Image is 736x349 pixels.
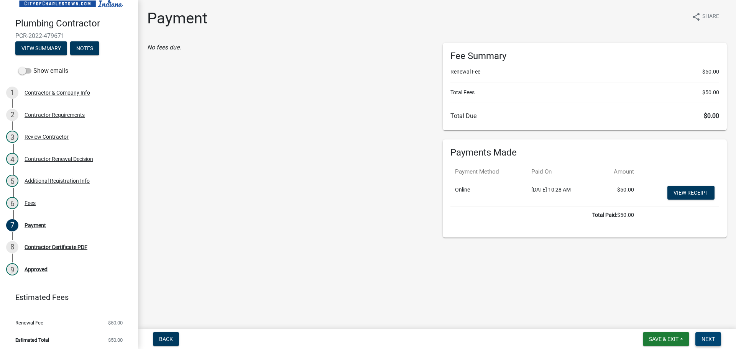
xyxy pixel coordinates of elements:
div: 5 [6,175,18,187]
span: Estimated Total [15,338,49,342]
div: 6 [6,197,18,209]
div: Contractor Certificate PDF [25,244,87,250]
span: Share [702,12,719,21]
span: $50.00 [108,320,123,325]
button: View Summary [15,41,67,55]
span: $50.00 [702,88,719,97]
label: Show emails [18,66,68,75]
div: 4 [6,153,18,165]
th: Paid On [527,163,596,181]
td: [DATE] 10:28 AM [527,181,596,206]
div: Payment [25,223,46,228]
span: $0.00 [704,112,719,120]
div: 8 [6,241,18,253]
button: shareShare [685,9,725,24]
span: $50.00 [702,68,719,76]
div: 1 [6,87,18,99]
li: Renewal Fee [450,68,719,76]
div: Contractor Renewal Decision [25,156,93,162]
wm-modal-confirm: Summary [15,46,67,52]
button: Save & Exit [643,332,689,346]
div: Fees [25,200,36,206]
th: Payment Method [450,163,527,181]
h4: Plumbing Contractor [15,18,132,29]
td: $50.00 [596,181,639,206]
td: Online [450,181,527,206]
h1: Payment [147,9,207,28]
wm-modal-confirm: Notes [70,46,99,52]
button: Back [153,332,179,346]
div: 2 [6,109,18,121]
i: No fees due. [147,44,181,51]
li: Total Fees [450,88,719,97]
div: Review Contractor [25,134,69,139]
h6: Total Due [450,112,719,120]
span: PCR-2022-479671 [15,32,123,39]
div: 3 [6,131,18,143]
b: Total Paid: [592,212,617,218]
td: $50.00 [450,206,639,224]
i: share [692,12,701,21]
a: Estimated Fees [6,290,126,305]
div: Additional Registration Info [25,178,90,184]
a: View receipt [667,186,715,200]
div: Contractor Requirements [25,112,85,118]
div: 9 [6,263,18,275]
h6: Fee Summary [450,51,719,62]
span: Save & Exit [649,336,678,342]
div: Approved [25,267,48,272]
div: 7 [6,219,18,231]
h6: Payments Made [450,147,719,158]
span: Next [701,336,715,342]
span: Back [159,336,173,342]
span: Renewal Fee [15,320,43,325]
button: Next [695,332,721,346]
button: Notes [70,41,99,55]
span: $50.00 [108,338,123,342]
div: Contractor & Company Info [25,90,90,95]
th: Amount [596,163,639,181]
